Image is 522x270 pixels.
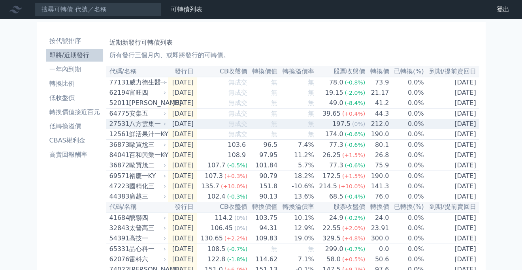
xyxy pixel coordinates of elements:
div: 八方雲集一 [129,119,165,129]
div: 107.3 [203,171,224,181]
td: [DATE] [168,254,197,264]
div: 歐買尬三 [129,140,165,150]
div: 130.65 [199,234,224,243]
h1: 近期新發行可轉債列表 [109,38,476,47]
td: [DATE] [168,119,197,129]
td: [DATE] [424,140,479,150]
li: 一年內到期 [46,65,103,74]
th: 股票收盤價 [315,202,366,212]
td: [DATE] [168,191,197,202]
div: 41684 [109,213,127,223]
li: 轉換比例 [46,79,103,88]
span: (-8.4%) [345,100,365,106]
p: 所有發行三個月內、或即將發行的可轉債。 [109,51,476,60]
td: [DATE] [424,244,479,255]
td: [DATE] [424,77,479,88]
span: (-0.4%) [345,193,365,200]
a: 低收盤價 [46,92,103,104]
span: 無 [308,120,314,127]
div: 65331 [109,244,127,254]
span: 無 [271,99,277,107]
td: [DATE] [424,129,479,140]
a: 登出 [490,3,516,16]
td: 23.91 [366,223,389,233]
div: 68.5 [328,192,345,201]
td: 190.0 [366,171,389,182]
td: 190.0 [366,129,389,140]
span: (-0.3%) [227,193,247,200]
td: [DATE] [168,88,197,98]
th: 已轉換(%) [389,202,424,212]
td: [DATE] [424,212,479,223]
td: 76.0 [366,191,389,202]
th: 轉換價值 [248,202,278,212]
span: (+10.0%) [339,183,365,189]
td: [DATE] [424,88,479,98]
span: (-0.8%) [345,79,365,86]
div: 172.5 [321,171,342,181]
th: 代碼/名稱 [106,66,168,77]
div: 晶心科一 [129,244,165,254]
a: 轉換比例 [46,77,103,90]
td: 80.1 [366,140,389,150]
td: [DATE] [424,181,479,191]
td: [DATE] [168,129,197,140]
td: 5.7% [278,160,315,171]
td: 0.0% [389,233,424,244]
div: 77131 [109,78,127,87]
td: 97.95 [248,150,278,160]
span: (+4.8%) [342,235,365,242]
div: 122.8 [206,255,227,264]
div: 國精化三 [129,182,165,191]
td: 0.0% [389,109,424,119]
td: [DATE] [168,223,197,233]
li: 高賣回報酬率 [46,150,103,159]
a: 一年內到期 [46,63,103,76]
span: 無成交 [228,110,247,117]
td: 7.4% [278,140,315,150]
div: 84041 [109,150,127,160]
div: 299.0 [324,244,345,254]
div: 百和興業一KY [129,150,165,160]
div: 22.55 [321,223,342,233]
td: 151.8 [248,181,278,191]
div: 64775 [109,109,127,118]
div: 107.7 [206,161,227,170]
span: 無成交 [228,79,247,86]
td: 13.6% [278,191,315,202]
td: 19.0% [278,233,315,244]
span: (+2.0%) [342,225,365,231]
td: 0.0% [389,77,424,88]
td: [DATE] [168,233,197,244]
td: 101.84 [248,160,278,171]
td: [DATE] [168,181,197,191]
div: 197.5 [331,119,352,129]
td: [DATE] [168,140,197,150]
td: [DATE] [168,77,197,88]
span: 無 [271,245,277,253]
th: 發行日 [168,66,197,77]
span: (-0.7%) [345,246,365,252]
td: 41.2 [366,98,389,109]
td: -10.6% [278,181,315,191]
div: 醣聯四 [129,213,165,223]
span: (0%) [234,225,247,231]
th: 代碼/名稱 [106,202,168,212]
td: 7.1% [278,254,315,264]
div: 高技一 [129,234,165,243]
td: [DATE] [424,119,479,129]
span: 無 [308,89,314,96]
div: 鮮活果汁一KY [129,129,165,139]
div: 135.7 [200,182,221,191]
td: [DATE] [424,109,479,119]
td: [DATE] [424,150,479,160]
span: 無 [308,99,314,107]
div: 62194 [109,88,127,97]
div: 52011 [109,98,127,108]
a: 按代號排序 [46,35,103,47]
td: 0.0% [389,191,424,202]
div: 12561 [109,129,127,139]
td: [DATE] [424,171,479,182]
span: (+1.5%) [342,152,365,158]
input: 搜尋可轉債 代號／名稱 [35,3,161,16]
